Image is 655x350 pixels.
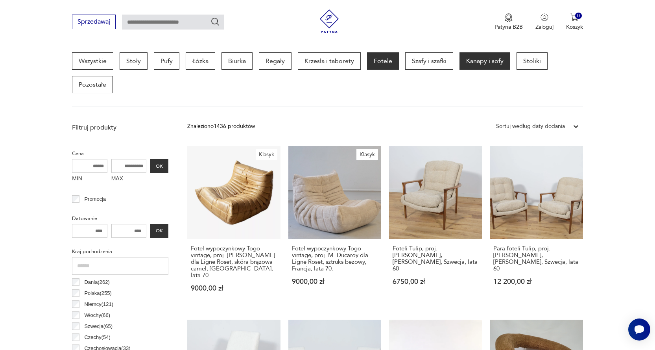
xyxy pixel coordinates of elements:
[535,13,554,31] button: Zaloguj
[566,23,583,31] p: Koszyk
[84,311,110,320] p: Włochy ( 66 )
[367,52,399,70] a: Fotele
[84,333,111,342] p: Czechy ( 54 )
[292,245,378,272] h3: Fotel wypoczynkowy Togo vintage, proj. M. Ducaroy dla Ligne Roset, sztruks beżowy, Francja, lata 70.
[72,20,116,25] a: Sprzedawaj
[150,224,168,238] button: OK
[187,122,255,131] div: Znaleziono 1436 produktów
[541,13,548,21] img: Ikonka użytkownika
[298,52,361,70] a: Krzesła i taborety
[389,146,482,307] a: Foteli Tulip, proj. Inge Andersson, Bröderna Andersson, Szwecja, lata 60Foteli Tulip, proj. [PERS...
[259,52,292,70] a: Regały
[575,13,582,19] div: 0
[154,52,179,70] a: Pufy
[393,278,478,285] p: 6750,00 zł
[84,322,113,331] p: Szwecja ( 65 )
[191,245,277,279] h3: Fotel wypoczynkowy Togo vintage, proj. [PERSON_NAME] dla Ligne Roset, skóra brązowa camel, [GEOGR...
[72,76,113,93] a: Pozostałe
[72,52,113,70] a: Wszystkie
[111,173,147,185] label: MAX
[494,13,523,31] button: Patyna B2B
[493,278,579,285] p: 12 200,00 zł
[494,13,523,31] a: Ikona medaluPatyna B2B
[72,173,107,185] label: MIN
[292,278,378,285] p: 9000,00 zł
[393,245,478,272] h3: Foteli Tulip, proj. [PERSON_NAME], [PERSON_NAME], Szwecja, lata 60
[120,52,148,70] a: Stoły
[72,247,168,256] p: Kraj pochodzenia
[493,245,579,272] h3: Para foteli Tulip, proj. [PERSON_NAME], [PERSON_NAME], Szwecja, lata 60
[496,122,565,131] div: Sortuj według daty dodania
[494,23,523,31] p: Patyna B2B
[459,52,510,70] a: Kanapy i sofy
[150,159,168,173] button: OK
[72,15,116,29] button: Sprzedawaj
[84,300,113,309] p: Niemcy ( 121 )
[405,52,453,70] a: Szafy i szafki
[186,52,215,70] a: Łóżka
[187,146,280,307] a: KlasykFotel wypoczynkowy Togo vintage, proj. M. Ducaroy dla Ligne Roset, skóra brązowa camel, Fra...
[72,123,168,132] p: Filtruj produkty
[72,214,168,223] p: Datowanie
[84,278,109,287] p: Dania ( 262 )
[505,13,513,22] img: Ikona medalu
[221,52,253,70] a: Biurka
[628,319,650,341] iframe: Smartsupp widget button
[84,195,106,204] p: Promocja
[191,285,277,292] p: 9000,00 zł
[535,23,554,31] p: Zaloguj
[210,17,220,26] button: Szukaj
[317,9,341,33] img: Patyna - sklep z meblami i dekoracjami vintage
[517,52,548,70] a: Stoliki
[570,13,578,21] img: Ikona koszyka
[84,289,111,298] p: Polska ( 255 )
[288,146,381,307] a: KlasykFotel wypoczynkowy Togo vintage, proj. M. Ducaroy dla Ligne Roset, sztruks beżowy, Francja,...
[566,13,583,31] button: 0Koszyk
[72,149,168,158] p: Cena
[490,146,583,307] a: Para foteli Tulip, proj. Inge Andersson, Bröderna Andersson, Szwecja, lata 60Para foteli Tulip, p...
